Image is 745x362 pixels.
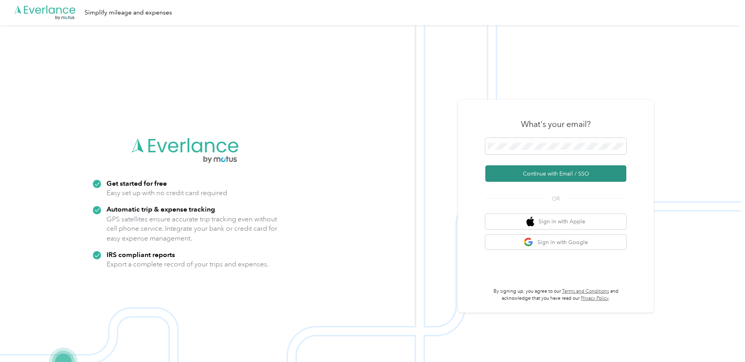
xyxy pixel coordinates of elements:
[524,237,533,247] img: google logo
[485,288,626,302] p: By signing up, you agree to our and acknowledge that you have read our .
[107,188,227,198] p: Easy set up with no credit card required
[107,179,167,187] strong: Get started for free
[562,288,609,294] a: Terms and Conditions
[485,235,626,250] button: google logoSign in with Google
[107,214,278,243] p: GPS satellites ensure accurate trip tracking even without cell phone service. Integrate your bank...
[581,295,609,301] a: Privacy Policy
[526,217,534,226] img: apple logo
[542,195,570,203] span: OR
[485,214,626,229] button: apple logoSign in with Apple
[521,119,591,130] h3: What's your email?
[107,259,269,269] p: Export a complete record of your trips and expenses.
[107,250,175,259] strong: IRS compliant reports
[107,205,215,213] strong: Automatic trip & expense tracking
[85,8,172,18] div: Simplify mileage and expenses
[485,165,626,182] button: Continue with Email / SSO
